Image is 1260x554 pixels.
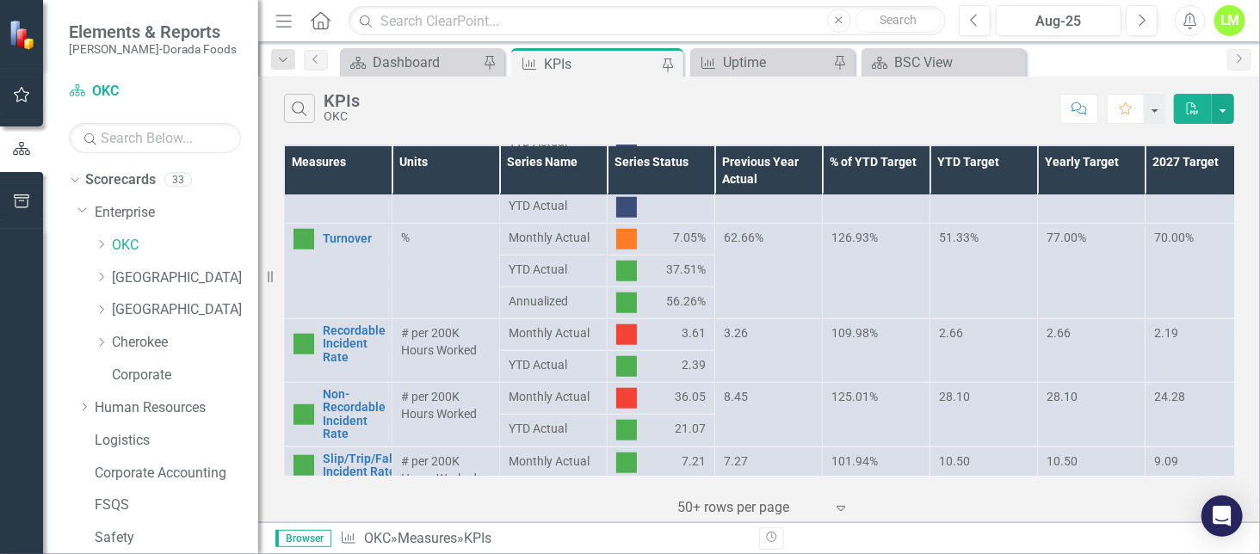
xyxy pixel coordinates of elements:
[1154,231,1194,244] span: 70.00%
[1047,454,1078,468] span: 10.50
[616,388,637,409] img: Below Plan
[544,53,658,75] div: KPIs
[939,231,979,244] span: 51.33%
[1047,231,1086,244] span: 77.00%
[509,197,598,214] span: YTD Actual
[401,326,477,357] span: # per 200K Hours Worked
[695,52,829,73] a: Uptime
[939,326,963,340] span: 2.66
[95,496,258,515] a: FSQS
[509,292,598,310] span: Annualized
[675,388,706,409] span: 36.05
[1214,5,1245,36] button: LM
[894,52,1022,73] div: BSC View
[112,300,258,320] a: [GEOGRAPHIC_DATA]
[464,530,491,546] div: KPIs
[1002,11,1115,32] div: Aug-25
[616,356,637,377] img: Above Target
[509,356,598,373] span: YTD Actual
[509,388,598,405] span: Monthly Actual
[1047,326,1071,340] span: 2.66
[831,326,878,340] span: 109.98%
[666,261,706,281] span: 37.51%
[724,231,763,244] span: 62.66%
[509,452,598,470] span: Monthly Actual
[323,452,396,479] a: Slip/Trip/Fall Incident Rate
[324,91,360,110] div: KPIs
[509,229,598,246] span: Monthly Actual
[509,261,598,278] span: YTD Actual
[69,82,241,102] a: OKC
[880,13,917,27] span: Search
[164,173,192,188] div: 33
[69,22,237,42] span: Elements & Reports
[682,452,706,473] span: 7.21
[401,231,410,244] span: %
[95,528,258,548] a: Safety
[675,420,706,440] span: 21.07
[95,203,258,223] a: Enterprise
[293,334,314,354] img: Above Target
[724,390,748,403] span: 8.45
[112,236,258,255] a: OKC
[616,261,637,281] img: Above Target
[293,455,314,476] img: Above Target
[398,530,457,546] a: Measures
[616,292,637,313] img: Above Target
[1154,390,1185,403] span: 24.28
[831,390,878,403] span: 125.01%
[401,454,477,485] span: # per 200K Hours Worked
[364,530,391,546] a: OKC
[509,324,598,342] span: Monthly Actual
[666,292,706,313] span: 56.26%
[724,454,748,468] span: 7.27
[95,464,258,483] a: Corporate Accounting
[340,529,746,549] div: » »
[616,452,637,473] img: Above Target
[112,366,258,385] a: Corporate
[1047,390,1078,403] span: 28.10
[616,197,637,218] img: No Information
[323,232,383,245] a: Turnover
[69,42,237,56] small: [PERSON_NAME]-Dorada Foods
[855,9,942,33] button: Search
[724,326,748,340] span: 3.26
[349,6,946,36] input: Search ClearPoint...
[344,52,479,73] a: Dashboard
[324,110,360,123] div: OKC
[293,404,314,425] img: Above Target
[1201,496,1243,537] div: Open Intercom Messenger
[293,229,314,249] img: Above Target
[682,324,706,345] span: 3.61
[682,356,706,377] span: 2.39
[8,18,40,50] img: ClearPoint Strategy
[85,170,156,190] a: Scorecards
[939,390,970,403] span: 28.10
[275,530,331,547] span: Browser
[831,231,878,244] span: 126.93%
[323,388,386,441] a: Non-Recordable Incident Rate
[112,333,258,353] a: Cherokee
[939,454,970,468] span: 10.50
[673,229,706,249] span: 7.05%
[69,123,241,153] input: Search Below...
[401,390,477,421] span: # per 200K Hours Worked
[509,420,598,437] span: YTD Actual
[95,431,258,451] a: Logistics
[112,268,258,288] a: [GEOGRAPHIC_DATA]
[1154,454,1178,468] span: 9.09
[616,420,637,440] img: Above Target
[831,454,878,468] span: 101.94%
[323,324,386,364] a: Recordable Incident Rate
[996,5,1121,36] button: Aug-25
[723,52,829,73] div: Uptime
[616,324,637,345] img: Below Plan
[616,229,637,249] img: Warning
[373,52,479,73] div: Dashboard
[1154,326,1178,340] span: 2.19
[95,398,258,418] a: Human Resources
[866,52,1022,73] a: BSC View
